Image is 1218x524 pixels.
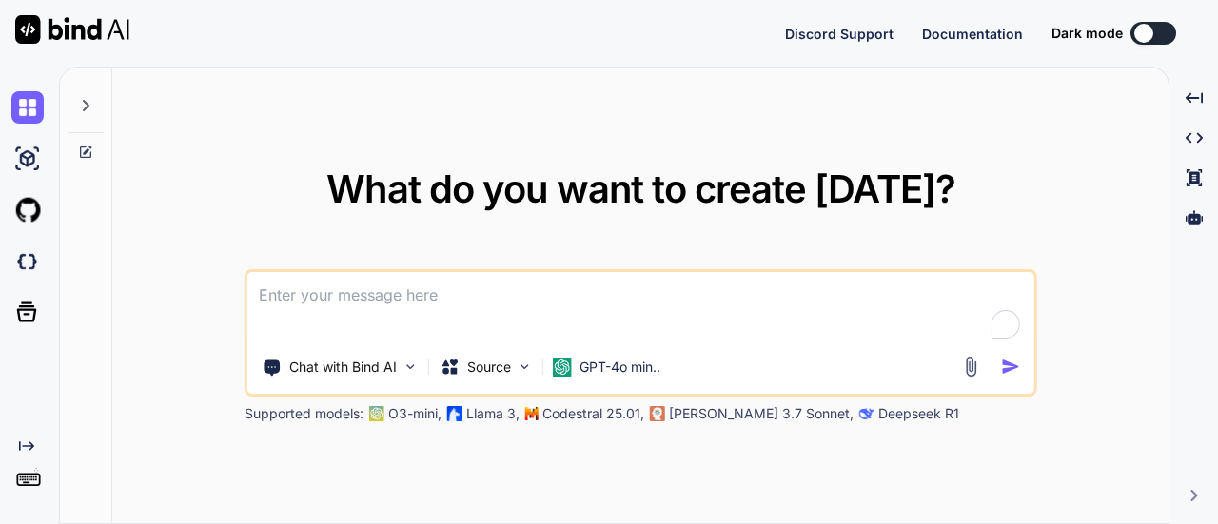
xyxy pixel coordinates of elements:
img: githubLight [11,194,44,226]
img: claude [859,406,874,421]
p: O3-mini, [388,404,442,423]
img: Llama2 [447,406,462,421]
img: ai-studio [11,143,44,175]
span: Documentation [922,26,1023,42]
img: chat [11,91,44,124]
p: [PERSON_NAME] 3.7 Sonnet, [669,404,854,423]
img: Bind AI [15,15,129,44]
img: GPT-4o mini [553,358,572,377]
img: claude [650,406,665,421]
img: Mistral-AI [525,407,539,420]
img: darkCloudIdeIcon [11,245,44,278]
img: Pick Models [517,359,533,375]
p: Chat with Bind AI [289,358,397,377]
img: GPT-4 [369,406,384,421]
p: Llama 3, [466,404,520,423]
span: What do you want to create [DATE]? [326,165,955,212]
p: GPT-4o min.. [580,358,660,377]
textarea: To enrich screen reader interactions, please activate Accessibility in Grammarly extension settings [247,272,1034,342]
p: Codestral 25.01, [542,404,644,423]
p: Deepseek R1 [878,404,959,423]
button: Discord Support [785,24,894,44]
span: Discord Support [785,26,894,42]
button: Documentation [922,24,1023,44]
img: icon [1000,357,1020,377]
p: Supported models: [245,404,363,423]
p: Source [467,358,511,377]
img: Pick Tools [403,359,419,375]
span: Dark mode [1051,24,1123,43]
img: attachment [959,356,981,378]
